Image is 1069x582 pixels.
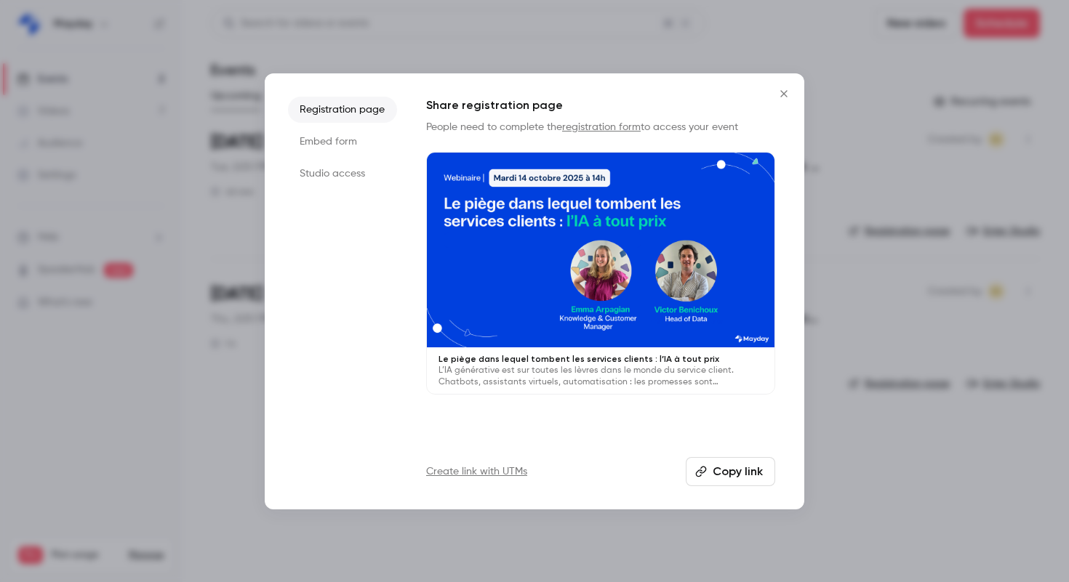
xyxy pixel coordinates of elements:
button: Copy link [686,457,775,486]
li: Studio access [288,161,397,187]
h1: Share registration page [426,97,775,114]
p: L’IA générative est sur toutes les lèvres dans le monde du service client. Chatbots, assistants v... [439,365,763,388]
a: Le piège dans lequel tombent les services clients : l’IA à tout prixL’IA générative est sur toute... [426,152,775,395]
a: registration form [562,122,641,132]
li: Registration page [288,97,397,123]
a: Create link with UTMs [426,464,527,479]
li: Embed form [288,129,397,155]
p: People need to complete the to access your event [426,120,775,134]
button: Close [769,79,798,108]
p: Le piège dans lequel tombent les services clients : l’IA à tout prix [439,353,763,365]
